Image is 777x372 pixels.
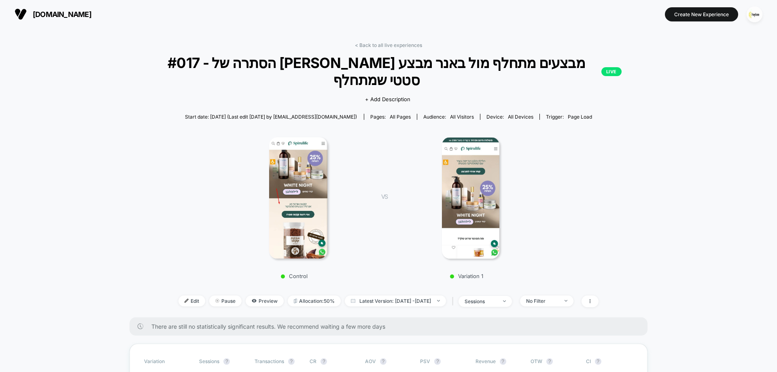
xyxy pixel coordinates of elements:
span: Revenue [476,358,496,364]
span: Start date: [DATE] (Last edit [DATE] by [EMAIL_ADDRESS][DOMAIN_NAME]) [185,114,357,120]
span: all pages [390,114,411,120]
p: Variation 1 [396,273,537,279]
a: < Back to all live experiences [355,42,422,48]
span: CI [586,358,631,365]
img: end [503,300,506,302]
img: Control main [269,137,327,259]
span: PSV [420,358,430,364]
span: Pause [209,295,242,306]
span: Preview [246,295,284,306]
span: | [450,295,459,307]
span: Latest Version: [DATE] - [DATE] [345,295,446,306]
span: [DOMAIN_NAME] [33,10,91,19]
img: ppic [747,6,762,22]
button: ? [223,358,230,365]
img: calendar [351,299,355,303]
span: + Add Description [365,96,410,104]
span: #017 - הסתרה של [PERSON_NAME] מבצעים מתחלף מול באנר מבצע סטטי שמתחלף [155,54,622,88]
button: ? [434,358,441,365]
span: Edit [178,295,205,306]
div: Audience: [423,114,474,120]
button: ? [595,358,601,365]
p: LIVE [601,67,622,76]
button: ? [500,358,506,365]
span: All Visitors [450,114,474,120]
span: There are still no statistically significant results. We recommend waiting a few more days [151,323,631,330]
div: sessions [465,298,497,304]
span: OTW [531,358,575,365]
div: Pages: [370,114,411,120]
div: Trigger: [546,114,592,120]
button: ? [546,358,553,365]
span: all devices [508,114,533,120]
span: Allocation: 50% [288,295,341,306]
button: ? [288,358,295,365]
button: [DOMAIN_NAME] [12,8,94,21]
img: edit [185,299,189,303]
span: Page Load [568,114,592,120]
img: Variation 1 main [442,137,500,259]
p: Control [223,273,365,279]
button: ppic [744,6,765,23]
button: Create New Experience [665,7,738,21]
img: end [565,300,567,302]
span: AOV [365,358,376,364]
button: ? [380,358,386,365]
span: Variation [144,358,189,365]
span: Device: [480,114,539,120]
button: ? [321,358,327,365]
span: VS [381,193,388,200]
img: end [215,299,219,303]
img: end [437,300,440,302]
img: rebalance [294,299,297,303]
span: Sessions [199,358,219,364]
img: Visually logo [15,8,27,20]
span: CR [310,358,316,364]
span: Transactions [255,358,284,364]
div: No Filter [526,298,558,304]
